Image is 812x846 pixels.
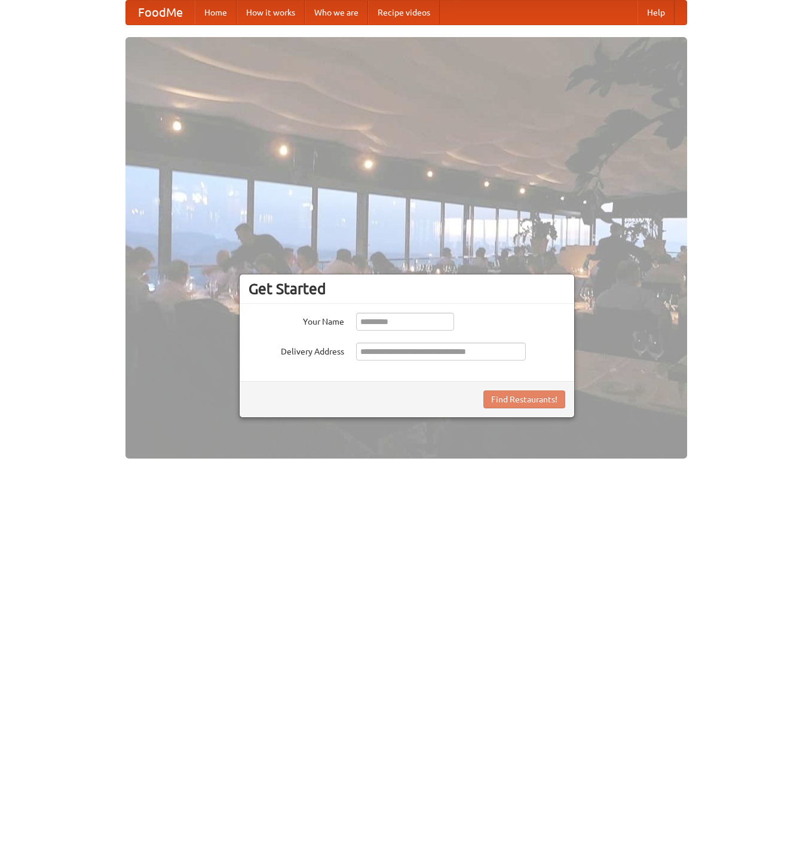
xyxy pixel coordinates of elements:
[249,313,344,328] label: Your Name
[126,1,195,25] a: FoodMe
[368,1,440,25] a: Recipe videos
[237,1,305,25] a: How it works
[249,343,344,358] label: Delivery Address
[638,1,675,25] a: Help
[195,1,237,25] a: Home
[249,280,565,298] h3: Get Started
[483,390,565,408] button: Find Restaurants!
[305,1,368,25] a: Who we are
